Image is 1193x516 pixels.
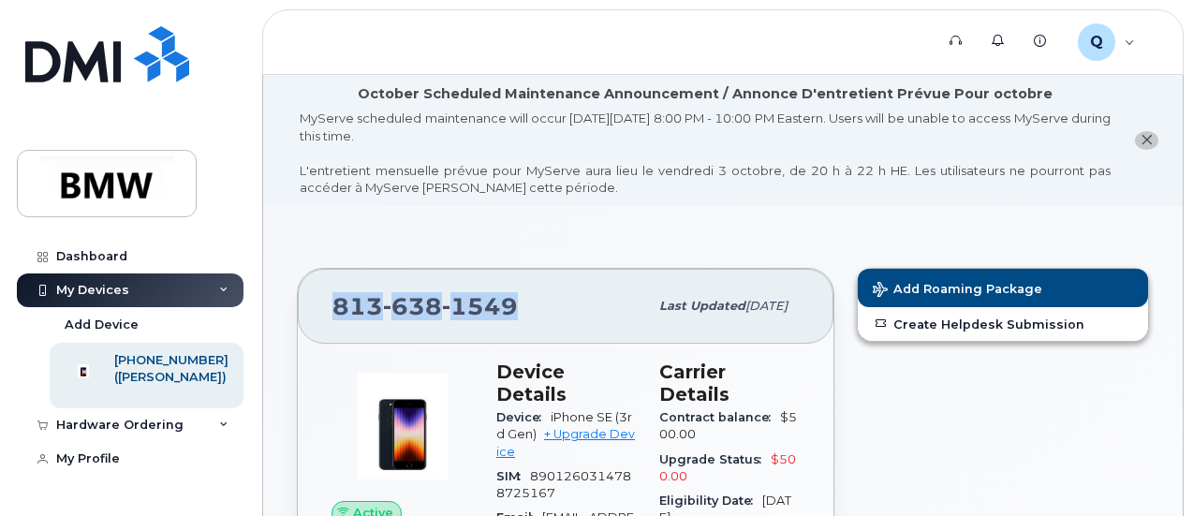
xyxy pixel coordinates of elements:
[873,282,1042,300] span: Add Roaming Package
[1112,435,1179,502] iframe: Messenger Launcher
[659,452,796,483] span: $500.00
[659,361,800,405] h3: Carrier Details
[332,292,518,320] span: 813
[858,307,1148,341] a: Create Helpdesk Submission
[383,292,442,320] span: 638
[300,110,1111,197] div: MyServe scheduled maintenance will occur [DATE][DATE] 8:00 PM - 10:00 PM Eastern. Users will be u...
[442,292,518,320] span: 1549
[659,494,762,508] span: Eligibility Date
[496,410,551,424] span: Device
[496,427,635,458] a: + Upgrade Device
[496,410,632,441] span: iPhone SE (3rd Gen)
[346,370,459,482] img: image20231002-3703462-1angbar.jpeg
[745,299,788,313] span: [DATE]
[1135,131,1158,151] button: close notification
[496,361,637,405] h3: Device Details
[659,299,745,313] span: Last updated
[659,410,780,424] span: Contract balance
[358,84,1053,104] div: October Scheduled Maintenance Announcement / Annonce D'entretient Prévue Pour octobre
[858,269,1148,307] button: Add Roaming Package
[659,452,771,466] span: Upgrade Status
[496,469,631,500] span: 8901260314788725167
[496,469,530,483] span: SIM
